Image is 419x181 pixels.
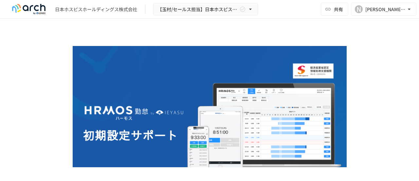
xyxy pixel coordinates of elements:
[153,3,258,16] button: 【玉村/セールス担当】日本ホスピスホールディングス株式会社様_初期設定サポート
[321,3,348,16] button: 共有
[365,5,406,13] div: [PERSON_NAME][EMAIL_ADDRESS][DOMAIN_NAME]
[351,3,416,16] button: N[PERSON_NAME][EMAIL_ADDRESS][DOMAIN_NAME]
[55,6,137,13] div: 日本ホスピスホールディングス株式会社
[8,4,50,14] img: logo-default@2x-9cf2c760.svg
[157,5,238,13] span: 【玉村/セールス担当】日本ホスピスホールディングス株式会社様_初期設定サポート
[355,5,363,13] div: N
[73,46,347,181] img: GdztLVQAPnGLORo409ZpmnRQckwtTrMz8aHIKJZF2AQ
[334,6,343,13] span: 共有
